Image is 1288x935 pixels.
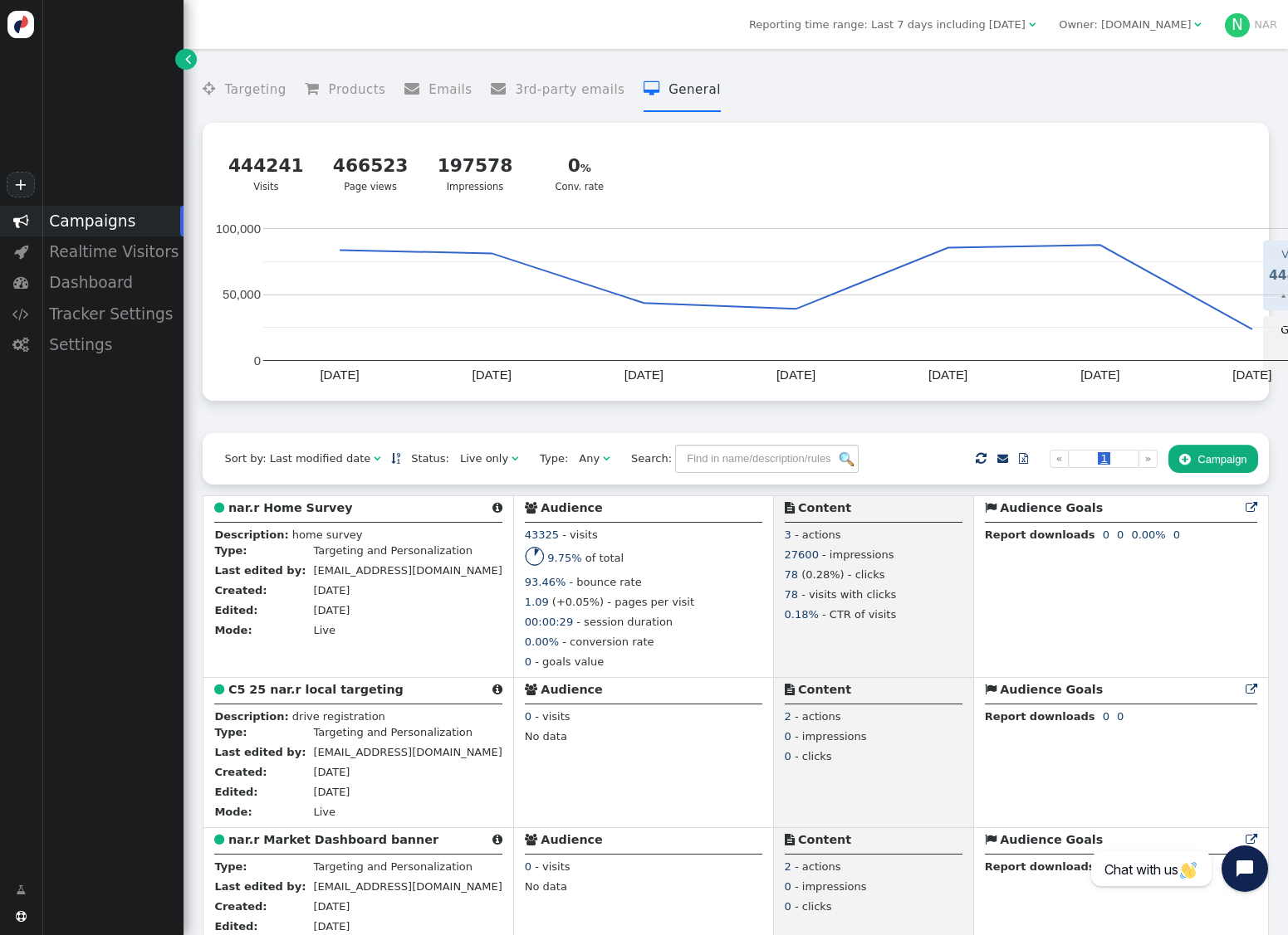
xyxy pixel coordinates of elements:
[404,68,473,112] li: Emails
[795,860,841,873] span: - actions
[840,452,854,466] img: icon_search.png
[997,452,1008,465] a: 
[228,153,305,194] div: Visits
[305,81,328,96] span: 
[223,287,262,301] text: 50,000
[512,453,518,464] span: 
[547,552,581,564] span: 9.75%
[214,880,306,893] b: Last edited by:
[541,501,602,514] b: Audience
[313,544,473,557] span: Targeting and Personalization
[185,51,191,67] span: 
[1131,528,1165,541] span: 0.00%
[562,528,597,541] span: - visits
[228,833,438,846] b: nar.r Market Dashboard banner
[313,564,502,577] span: [EMAIL_ADDRESS][DOMAIN_NAME]
[785,710,791,723] span: 2
[313,604,350,616] span: [DATE]
[13,213,29,229] span: 
[7,172,35,197] a: +
[214,834,224,845] span: 
[214,746,306,758] b: Last edited by:
[391,452,400,465] a: 
[785,684,795,695] span: 
[795,900,832,913] span: - clicks
[525,596,549,608] span: 1.09
[228,501,353,514] b: nar.r Home Survey
[620,452,672,465] span: Search:
[1246,502,1257,514] span: 
[624,368,664,382] text: [DATE]
[492,834,502,845] span: 
[541,833,602,846] b: Audience
[473,368,512,382] text: [DATE]
[254,353,261,368] text: 0
[976,449,987,468] span: 
[928,368,967,382] text: [DATE]
[1103,528,1109,541] span: 0
[5,876,37,904] a: 
[492,502,502,514] span: 
[795,710,841,723] span: - actions
[305,68,385,112] li: Products
[525,528,559,541] span: 43325
[525,576,566,588] span: 93.46%
[228,683,404,696] b: C5 25 nar.r local targeting
[529,450,568,467] span: Type:
[216,222,261,236] text: 100,000
[785,730,791,743] span: 0
[1173,528,1180,541] span: 0
[541,153,618,180] div: 0
[428,144,522,204] a: 197578Impressions
[228,153,305,180] div: 444241
[42,236,184,267] div: Realtime Visitors
[13,275,29,290] span: 
[535,710,570,723] span: - visits
[525,860,531,873] span: 0
[1194,19,1201,30] span: 
[801,588,896,601] span: - visits with clicks
[1117,528,1124,541] span: 0
[1000,683,1103,696] b: Audience Goals
[313,746,502,758] span: [EMAIL_ADDRESS][DOMAIN_NAME]
[492,684,502,695] span: 
[801,568,844,581] span: (0.28%)
[1225,13,1250,38] div: N
[214,564,306,577] b: Last edited by:
[525,710,531,723] span: 0
[391,453,400,464] span: Sorted in descending order
[785,568,799,581] span: 78
[985,684,997,695] span: 
[42,206,184,236] div: Campaigns
[822,548,894,561] span: - impressions
[1168,445,1258,473] button: Campaign
[224,450,370,467] div: Sort by: Last modified date
[16,911,27,922] span: 
[491,81,515,96] span: 
[332,153,409,194] div: Page views
[785,502,795,514] span: 
[203,81,224,96] span: 
[798,833,851,846] b: Content
[569,576,641,588] span: - bounce rate
[776,368,815,382] text: [DATE]
[42,329,184,360] div: Settings
[1246,501,1257,514] a: 
[525,502,537,514] span: 
[491,68,624,112] li: 3rd-party emails
[532,144,627,204] a: 0Conv. rate
[525,834,537,845] span: 
[374,453,380,464] span: 
[214,860,247,873] b: Type:
[203,68,286,112] li: Targeting
[795,750,832,762] span: - clicks
[1117,710,1124,723] span: 0
[795,730,867,743] span: - impressions
[12,337,29,353] span: 
[214,544,247,557] b: Type:
[16,882,26,898] span: 
[785,608,819,621] span: 0.18%
[675,445,859,473] input: Find in name/description/rules
[14,244,28,260] span: 
[313,860,473,873] span: Targeting and Personalization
